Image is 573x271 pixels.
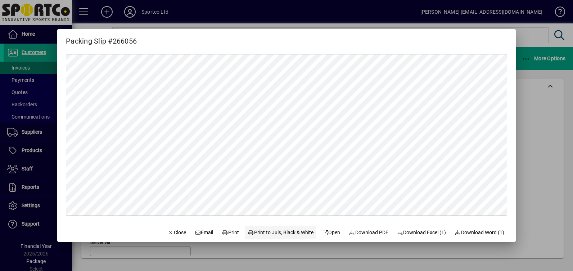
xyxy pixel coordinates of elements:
span: Print to Juls, Black & White [248,229,313,236]
button: Print to Juls, Black & White [245,226,316,239]
span: Print [222,229,239,236]
a: Download PDF [346,226,391,239]
span: Download Excel (1) [397,229,446,236]
button: Print [219,226,242,239]
a: Open [319,226,343,239]
span: Download Word (1) [455,229,504,236]
button: Download Word (1) [452,226,507,239]
span: Open [322,229,340,236]
button: Close [164,226,189,239]
span: Email [195,229,213,236]
button: Download Excel (1) [394,226,449,239]
button: Email [192,226,216,239]
span: Download PDF [349,229,388,236]
h2: Packing Slip #266056 [57,29,145,47]
span: Close [167,229,186,236]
